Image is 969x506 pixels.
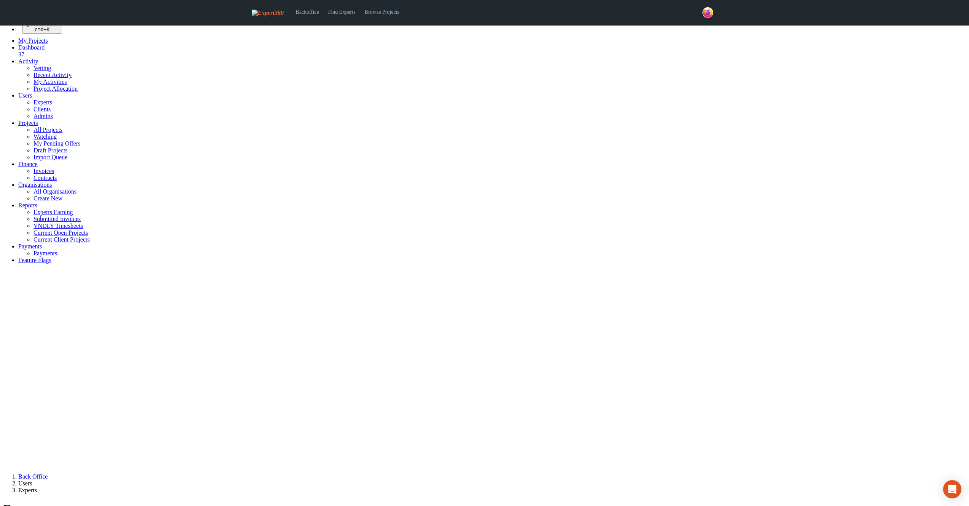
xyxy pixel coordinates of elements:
li: Users [18,480,966,487]
a: My Activities [34,78,67,85]
a: Draft Projects [34,147,67,154]
kbd: cmd [34,27,43,32]
a: Experts Earning [34,209,73,215]
a: Dashboard 37 [18,44,966,58]
a: Admins [34,113,53,119]
a: Finance [18,161,38,167]
a: Projects [18,120,38,126]
a: Clients [34,106,51,112]
a: Current Open Projects [34,229,88,236]
a: Contracts [34,175,57,181]
a: Current Client Projects [34,236,90,243]
a: My Pending Offers [34,140,80,147]
a: Back Office [18,473,48,480]
span: 37 [18,51,24,58]
img: 43c7540e-2bad-45db-b78b-6a21b27032e5-normal.png [702,7,713,18]
div: + [25,27,59,32]
kbd: K [46,27,49,32]
div: Open Intercom Messenger [943,480,961,498]
a: Project Allocation [34,85,78,92]
a: Submitted Invoices [34,216,81,222]
a: Activity [18,58,38,64]
span: Dashboard [18,44,45,51]
a: VNDLY Timesheets [34,223,83,229]
a: All Projects [34,126,62,133]
button: Quick search... cmd+K [22,20,62,34]
a: All Organisations [34,188,77,195]
a: Organisations [18,181,52,188]
img: Expert360 [252,10,284,16]
a: Invoices [34,168,54,174]
a: Payments [34,250,57,256]
a: Feature Flags [18,257,51,263]
a: Reports [18,202,37,208]
a: Experts [34,99,52,106]
a: Watching [34,133,57,140]
a: My Projects [18,37,48,44]
a: Import Queue [34,154,67,160]
a: Create New [34,195,62,202]
a: Vetting [34,65,51,71]
a: Recent Activity [34,72,72,78]
li: Experts [18,487,966,494]
a: Payments [18,243,42,250]
a: Users [18,92,32,99]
